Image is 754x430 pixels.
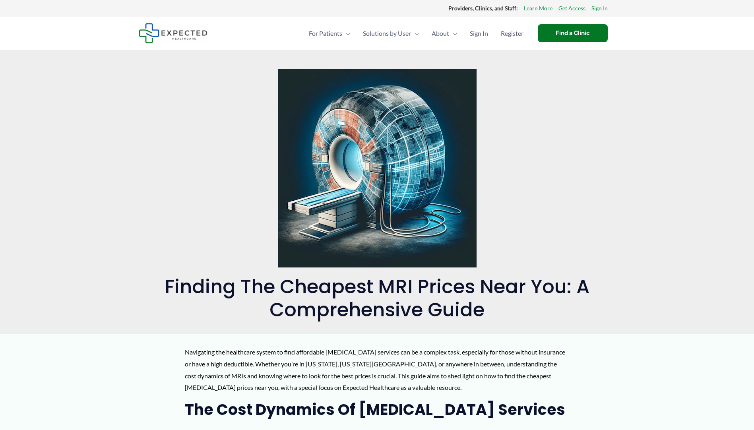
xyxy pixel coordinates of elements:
a: AboutMenu Toggle [425,19,463,47]
span: Menu Toggle [342,19,350,47]
span: Menu Toggle [449,19,457,47]
img: Expected Healthcare Logo - side, dark font, small [139,23,207,43]
span: Menu Toggle [411,19,419,47]
p: Navigating the healthcare system to find affordable [MEDICAL_DATA] services can be a complex task... [185,346,569,393]
a: For PatientsMenu Toggle [302,19,357,47]
h2: The Cost Dynamics of [MEDICAL_DATA] Services [185,400,569,419]
span: Register [501,19,523,47]
a: Sign In [463,19,494,47]
a: Sign In [591,3,608,14]
a: Find a Clinic [538,24,608,42]
strong: Providers, Clinics, and Staff: [448,5,518,12]
span: For Patients [309,19,342,47]
a: Solutions by UserMenu Toggle [357,19,425,47]
span: Solutions by User [363,19,411,47]
a: Learn More [524,3,552,14]
a: Get Access [558,3,585,14]
nav: Primary Site Navigation [302,19,530,47]
h1: Finding the Cheapest MRI Prices Near You: A Comprehensive Guide [139,275,616,321]
a: Register [494,19,530,47]
span: Sign In [470,19,488,47]
span: About [432,19,449,47]
img: an MRI scanner integrated with map elements, symbolizing the navigation or location of MRI services [278,69,477,267]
